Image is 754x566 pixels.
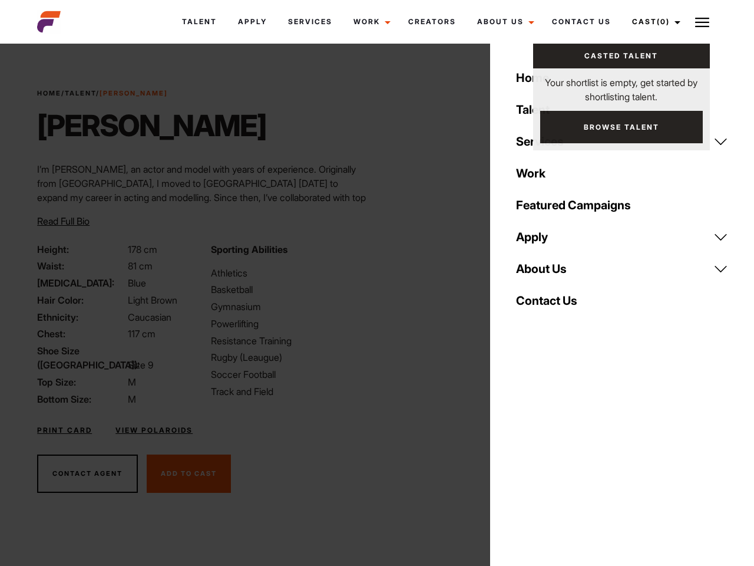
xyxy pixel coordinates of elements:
[37,214,90,228] button: Read Full Bio
[115,425,193,436] a: View Polaroids
[100,89,168,97] strong: [PERSON_NAME]
[533,44,710,68] a: Casted Talent
[37,259,125,273] span: Waist:
[37,344,125,372] span: Shoe Size ([GEOGRAPHIC_DATA]):
[128,311,171,323] span: Caucasian
[467,6,541,38] a: About Us
[37,88,168,98] span: / /
[37,108,266,143] h1: [PERSON_NAME]
[211,350,370,364] li: Rugby (Leaugue)
[128,260,153,272] span: 81 cm
[128,376,136,388] span: M
[211,243,287,255] strong: Sporting Abilities
[343,6,398,38] a: Work
[37,327,125,341] span: Chest:
[37,455,138,493] button: Contact Agent
[161,469,217,478] span: Add To Cast
[128,359,153,371] span: Size 9
[211,300,370,314] li: Gymnasium
[533,68,710,104] p: Your shortlist is empty, get started by shortlisting talent.
[211,367,370,381] li: Soccer Football
[37,425,92,436] a: Print Card
[37,375,125,389] span: Top Size:
[128,393,136,405] span: M
[211,384,370,399] li: Track and Field
[509,189,735,221] a: Featured Campaigns
[509,285,735,317] a: Contact Us
[37,215,90,227] span: Read Full Bio
[695,15,709,29] img: Burger icon
[540,111,703,143] a: Browse Talent
[509,126,735,157] a: Services
[37,293,125,307] span: Hair Color:
[147,455,231,493] button: Add To Cast
[128,243,157,255] span: 178 cm
[211,266,370,280] li: Athletics
[37,162,370,261] p: I’m [PERSON_NAME], an actor and model with years of experience. Originally from [GEOGRAPHIC_DATA]...
[211,317,370,331] li: Powerlifting
[657,17,670,26] span: (0)
[128,294,177,306] span: Light Brown
[541,6,621,38] a: Contact Us
[37,242,125,256] span: Height:
[509,221,735,253] a: Apply
[621,6,687,38] a: Cast(0)
[211,334,370,348] li: Resistance Training
[405,75,691,433] video: Your browser does not support the video tag.
[37,89,61,97] a: Home
[509,157,735,189] a: Work
[509,62,735,94] a: Home
[509,253,735,285] a: About Us
[37,10,61,34] img: cropped-aefm-brand-fav-22-square.png
[37,276,125,290] span: [MEDICAL_DATA]:
[171,6,227,38] a: Talent
[227,6,277,38] a: Apply
[211,282,370,297] li: Basketball
[65,89,96,97] a: Talent
[128,277,146,289] span: Blue
[398,6,467,38] a: Creators
[128,328,156,340] span: 117 cm
[509,94,735,126] a: Talent
[37,392,125,406] span: Bottom Size:
[277,6,343,38] a: Services
[37,310,125,324] span: Ethnicity:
